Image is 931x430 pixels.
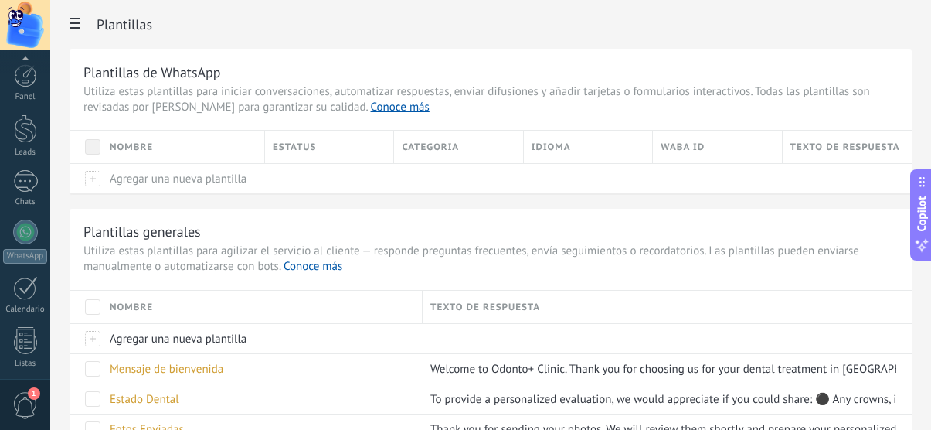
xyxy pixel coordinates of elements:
div: Nombre [102,291,422,323]
div: WhatsApp [3,249,47,264]
div: Idioma [524,131,652,163]
div: Texto de respuesta [783,131,912,163]
div: Welcome to Odonto+ Clinic. Thank you for choosing us for your dental treatment in Cali, Colombia.... [423,354,896,384]
div: Categoria [394,131,522,163]
span: Copilot [914,196,929,232]
div: Texto de respuesta [423,291,912,323]
span: Estado Dental [110,392,179,407]
span: Agregar una nueva plantilla [110,332,246,346]
div: WABA ID [653,131,781,163]
div: To provide a personalized evaluation, we would appreciate if you could share: ⚫ Any crowns, impla... [423,384,896,414]
div: Chats [3,197,48,207]
span: Mensaje de bienvenida [110,362,223,377]
span: 1 [28,387,40,400]
a: Conoce más [284,259,342,274]
div: Leads [3,148,48,158]
span: Utiliza estas plantillas para agilizar el servicio al cliente — responde preguntas frecuentes, en... [83,244,898,275]
div: Listas [3,359,48,369]
div: Nombre [102,131,264,163]
div: Estatus [265,131,393,163]
div: Panel [3,92,48,102]
h3: Plantillas de WhatsApp [83,63,898,81]
a: Conoce más [371,100,430,114]
h3: Plantillas generales [83,223,898,241]
span: Agregar una nueva plantilla [110,172,246,186]
span: Utiliza estas plantillas para iniciar conversaciones, automatizar respuestas, enviar difusiones y... [83,84,898,115]
div: Calendario [3,305,48,315]
h2: Plantillas [97,9,912,40]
